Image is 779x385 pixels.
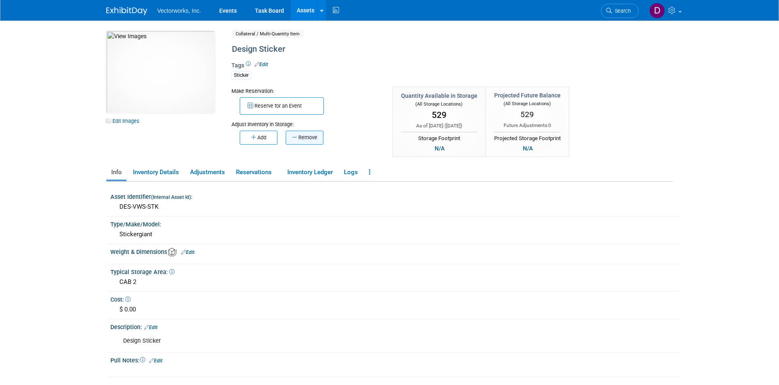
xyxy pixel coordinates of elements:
a: Edit [144,325,158,330]
div: Adjust Inventory in Storage: [231,115,380,128]
span: Vectorworks, Inc. [157,7,201,14]
div: DES-VWS-STK [117,201,673,213]
a: Reservations [231,165,281,180]
div: Weight & Dimensions [110,246,679,257]
div: $ 0.00 [117,303,673,316]
div: Design Sticker [117,333,572,349]
small: (Internal Asset Id) [151,194,191,200]
button: Remove [286,131,323,145]
span: Collateral / Multi-Quantity Item [231,30,304,38]
div: (All Storage Locations) [494,99,561,107]
div: Tags [231,61,605,85]
div: CAB 2 [117,276,673,288]
div: Projected Storage Footprint [494,132,561,143]
a: Search [601,4,639,18]
button: Add [240,131,277,145]
div: Stickergiant [117,228,673,241]
div: Quantity Available in Storage [401,92,477,100]
span: 529 [520,110,534,119]
div: Sticker [231,71,251,80]
img: Asset Weight and Dimensions [168,248,177,257]
span: 529 [432,110,447,120]
a: Edit [254,62,268,67]
div: Make Reservation: [231,87,380,95]
div: Type/Make/Model: [110,218,679,228]
div: (All Storage Locations) [401,100,477,108]
span: Typical Storage Area: [110,269,174,275]
a: Adjustments [185,165,229,180]
img: View Images [106,31,215,113]
span: 0 [548,122,551,128]
div: N/A [432,144,447,153]
a: Edit [149,358,163,364]
div: Cost: [110,293,679,304]
div: N/A [520,144,535,153]
button: Reserve for an Event [240,97,324,115]
a: Inventory Ledger [282,165,337,180]
a: Edit Images [106,116,143,126]
img: ExhibitDay [106,7,147,15]
div: Projected Future Balance [494,91,561,99]
div: Future Adjustments: [494,122,561,129]
div: Pull Notes: [110,354,679,365]
div: Description: [110,321,679,332]
a: Logs [339,165,362,180]
div: As of [DATE] ( ) [401,122,477,129]
a: Edit [181,249,195,255]
a: Info [106,165,126,180]
div: Design Sticker [229,42,605,57]
div: Storage Footprint [401,132,477,143]
div: Asset Identifier : [110,191,679,201]
span: Search [612,8,631,14]
a: Inventory Details [128,165,183,180]
img: Don Hall [649,3,665,18]
span: [DATE] [446,123,461,129]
